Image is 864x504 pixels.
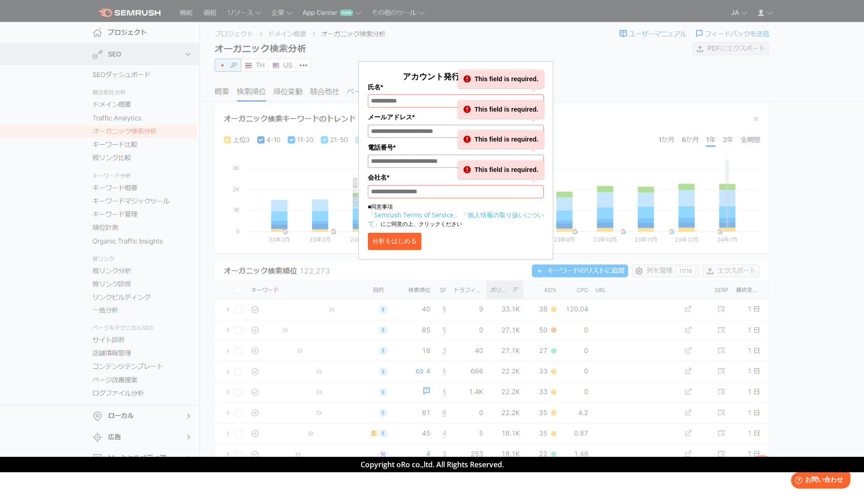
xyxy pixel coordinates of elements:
label: メールアドレス* [368,112,544,122]
div: This field is required. [458,130,544,148]
span: アカウント発行して分析する [403,71,509,82]
div: This field is required. [458,161,544,179]
button: 分析をはじめる [368,233,421,250]
p: ■同意事項 にご同意の上、クリックください [368,203,544,228]
label: 電話番号* [368,142,544,152]
iframe: Help widget launcher [783,469,854,494]
div: This field is required. [458,70,544,88]
div: This field is required. [458,100,544,118]
a: 「Semrush Terms of Service」 [368,210,460,219]
span: Copyright oRo co.,ltd. All Rights Reserved. [361,460,504,470]
a: 「個人情報の取り扱いについて」 [368,210,544,228]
